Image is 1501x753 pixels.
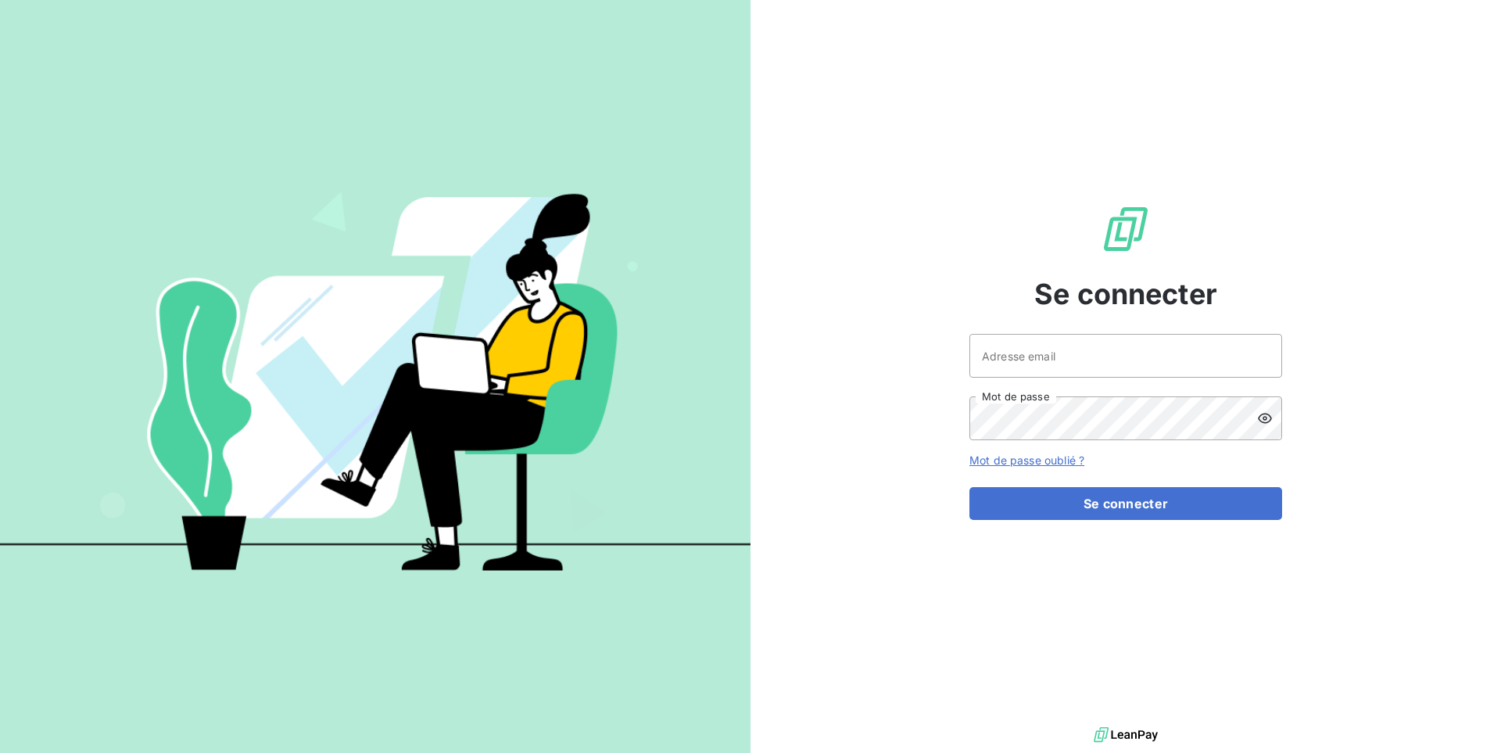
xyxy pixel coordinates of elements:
[1034,273,1217,315] span: Se connecter
[969,487,1282,520] button: Se connecter
[969,334,1282,378] input: placeholder
[969,454,1084,467] a: Mot de passe oublié ?
[1101,204,1151,254] img: Logo LeanPay
[1094,723,1158,747] img: logo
